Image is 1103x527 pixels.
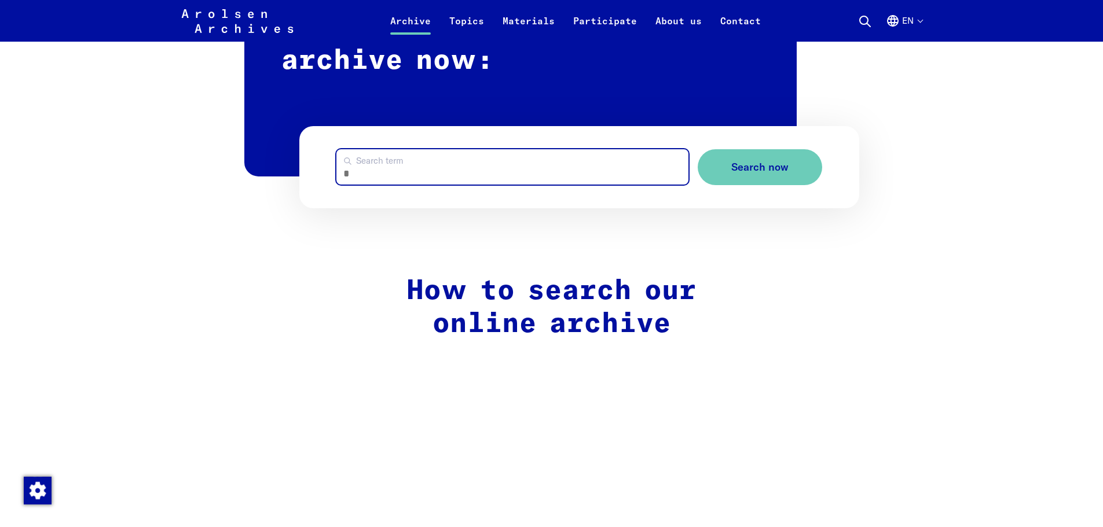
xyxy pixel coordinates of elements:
a: Contact [711,14,770,42]
a: Topics [440,14,493,42]
nav: Primary [381,7,770,35]
a: Archive [381,14,440,42]
a: About us [646,14,711,42]
button: Search now [698,149,822,186]
span: Search now [731,161,789,174]
button: English, language selection [886,14,922,42]
a: Participate [564,14,646,42]
h2: How to search our online archive [307,275,797,341]
a: Materials [493,14,564,42]
div: Change consent [23,476,51,504]
img: Change consent [24,477,52,504]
